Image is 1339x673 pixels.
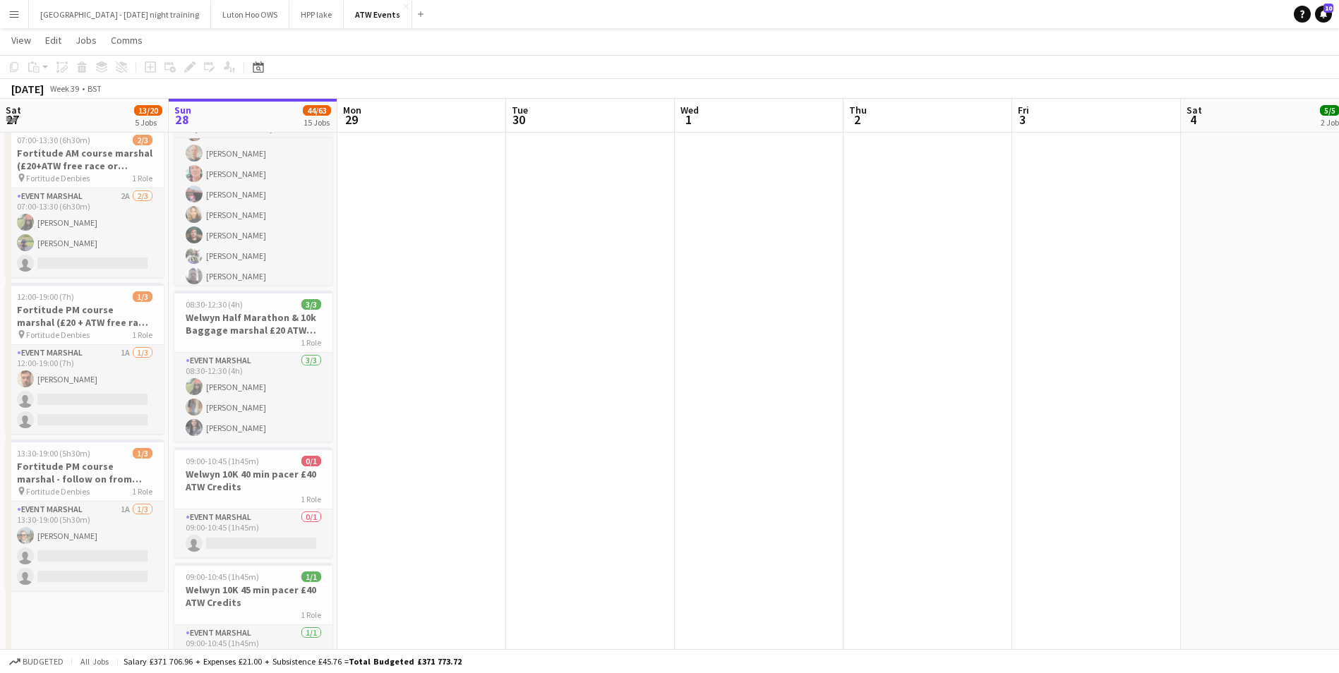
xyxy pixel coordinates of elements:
[680,104,699,116] span: Wed
[174,583,332,609] h3: Welwyn 10K 45 min pacer £40 ATW Credits
[23,657,64,667] span: Budgeted
[174,625,332,673] app-card-role: Event Marshal1/109:00-10:45 (1h45m)[PERSON_NAME]
[11,82,44,96] div: [DATE]
[133,291,152,302] span: 1/3
[174,563,332,673] app-job-card: 09:00-10:45 (1h45m)1/1Welwyn 10K 45 min pacer £40 ATW Credits1 RoleEvent Marshal1/109:00-10:45 (1...
[45,34,61,47] span: Edit
[29,1,211,28] button: [GEOGRAPHIC_DATA] - [DATE] night training
[301,456,321,466] span: 0/1
[1184,111,1202,128] span: 4
[678,111,699,128] span: 1
[186,299,243,310] span: 08:30-12:30 (4h)
[4,111,21,128] span: 27
[186,571,259,582] span: 09:00-10:45 (1h45m)
[174,447,332,557] app-job-card: 09:00-10:45 (1h45m)0/1Welwyn 10K 40 min pacer £40 ATW Credits1 RoleEvent Marshal0/109:00-10:45 (1...
[304,117,330,128] div: 15 Jobs
[343,104,361,116] span: Mon
[1016,111,1029,128] span: 3
[6,502,164,590] app-card-role: Event Marshal1A1/313:30-19:00 (5h30m)[PERSON_NAME]
[134,105,162,116] span: 13/20
[6,460,164,485] h3: Fortitude PM course marshal - follow on from morning shift (£20+ATW free race or Hourly)
[133,135,152,145] span: 2/3
[6,104,21,116] span: Sat
[26,173,90,183] span: Fortitude Denbies
[341,111,361,128] span: 29
[174,104,191,116] span: Sun
[174,311,332,336] h3: Welwyn Half Marathon & 10k Baggage marshal £20 ATW credits per hour
[26,329,90,340] span: Fortitude Denbies
[6,345,164,434] app-card-role: Event Marshal1A1/312:00-19:00 (7h)[PERSON_NAME]
[1315,6,1332,23] a: 10
[289,1,344,28] button: HPP lake
[174,509,332,557] app-card-role: Event Marshal0/109:00-10:45 (1h45m)
[76,34,97,47] span: Jobs
[172,111,191,128] span: 28
[211,1,289,28] button: Luton Hoo OWS
[88,83,102,94] div: BST
[174,76,332,285] app-job-card: 08:15-12:30 (4h15m)26/42Welwyn Half Marathon & 10k Course marshals - hourly rate £12.21 per hour ...
[78,656,112,667] span: All jobs
[6,188,164,277] app-card-role: Event Marshal2A2/307:00-13:30 (6h30m)[PERSON_NAME][PERSON_NAME]
[132,329,152,340] span: 1 Role
[301,571,321,582] span: 1/1
[174,291,332,442] app-job-card: 08:30-12:30 (4h)3/3Welwyn Half Marathon & 10k Baggage marshal £20 ATW credits per hour1 RoleEvent...
[132,173,152,183] span: 1 Role
[26,486,90,497] span: Fortitude Denbies
[11,34,31,47] span: View
[7,654,66,669] button: Budgeted
[174,468,332,493] h3: Welwyn 10K 40 min pacer £40 ATW Credits
[132,486,152,497] span: 1 Role
[849,104,867,116] span: Thu
[6,31,37,49] a: View
[70,31,102,49] a: Jobs
[1018,104,1029,116] span: Fri
[47,83,82,94] span: Week 39
[6,126,164,277] app-job-card: 07:00-13:30 (6h30m)2/3Fortitude AM course marshal (£20+ATW free race or Hourly) Fortitude Denbies...
[105,31,148,49] a: Comms
[1187,104,1202,116] span: Sat
[301,610,321,620] span: 1 Role
[6,439,164,590] app-job-card: 13:30-19:00 (5h30m)1/3Fortitude PM course marshal - follow on from morning shift (£20+ATW free ra...
[17,135,90,145] span: 07:00-13:30 (6h30m)
[6,303,164,329] h3: Fortitude PM course marshal (£20 + ATW free race or Hourly)
[17,291,74,302] span: 12:00-19:00 (7h)
[847,111,867,128] span: 2
[344,1,412,28] button: ATW Events
[303,105,331,116] span: 44/63
[133,448,152,459] span: 1/3
[174,353,332,442] app-card-role: Event Marshal3/308:30-12:30 (4h)[PERSON_NAME][PERSON_NAME][PERSON_NAME]
[17,448,90,459] span: 13:30-19:00 (5h30m)
[124,656,462,667] div: Salary £371 706.96 + Expenses £21.00 + Subsistence £45.76 =
[111,34,143,47] span: Comms
[135,117,162,128] div: 5 Jobs
[6,147,164,172] h3: Fortitude AM course marshal (£20+ATW free race or Hourly)
[512,104,528,116] span: Tue
[349,656,462,667] span: Total Budgeted £371 773.72
[301,337,321,348] span: 1 Role
[301,299,321,310] span: 3/3
[301,494,321,504] span: 1 Role
[6,283,164,434] app-job-card: 12:00-19:00 (7h)1/3Fortitude PM course marshal (£20 + ATW free race or Hourly) Fortitude Denbies1...
[1323,4,1333,13] span: 10
[510,111,528,128] span: 30
[40,31,67,49] a: Edit
[186,456,259,466] span: 09:00-10:45 (1h45m)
